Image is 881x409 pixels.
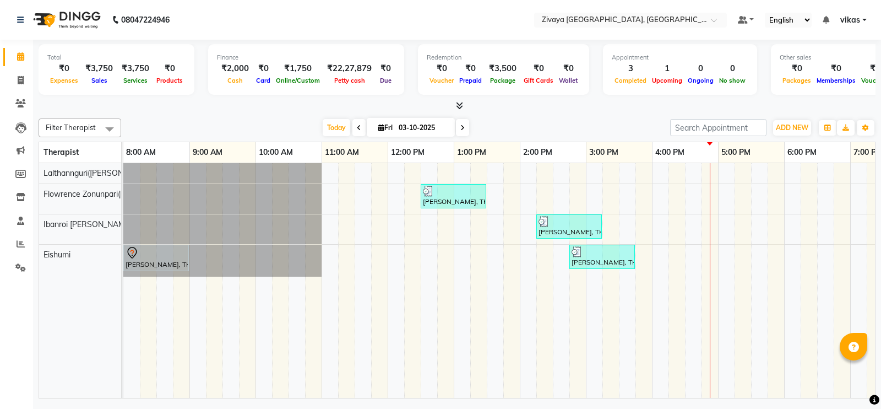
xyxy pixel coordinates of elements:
span: Flowrence Zonunpari([PERSON_NAME]) [43,189,184,199]
input: Search Appointment [670,119,766,136]
div: [PERSON_NAME], TK02, 12:30 PM-01:30 PM, Javanese Pampering - 60 Mins [422,186,485,207]
span: Prepaid [456,77,485,84]
div: ₹3,750 [117,62,154,75]
span: Package [487,77,518,84]
span: Therapist [43,147,79,157]
span: Products [154,77,186,84]
input: 2025-10-03 [395,120,450,136]
a: 11:00 AM [322,144,362,160]
a: 8:00 AM [123,144,159,160]
div: ₹0 [47,62,81,75]
span: Fri [376,123,395,132]
a: 3:00 PM [586,144,621,160]
div: 0 [685,62,716,75]
span: Petty cash [331,77,368,84]
span: Memberships [814,77,858,84]
span: Gift Cards [521,77,556,84]
div: Appointment [612,53,748,62]
a: 1:00 PM [454,144,489,160]
div: 3 [612,62,649,75]
div: ₹0 [427,62,456,75]
div: [PERSON_NAME], TK03, 02:15 PM-03:15 PM, Javanese Pampering - 60 Mins [537,216,601,237]
div: ₹3,750 [81,62,117,75]
span: ADD NEW [776,123,808,132]
span: Eishumi [43,250,70,260]
button: ADD NEW [773,120,811,136]
div: ₹0 [521,62,556,75]
span: Lalthannguri([PERSON_NAME]) [43,168,154,178]
div: ₹0 [253,62,273,75]
div: 0 [716,62,748,75]
span: Online/Custom [273,77,323,84]
div: ₹0 [154,62,186,75]
iframe: chat widget [835,365,870,398]
div: 1 [649,62,685,75]
div: ₹0 [814,62,858,75]
a: 4:00 PM [652,144,687,160]
span: Filter Therapist [46,123,96,132]
span: Today [323,119,350,136]
div: ₹0 [376,62,395,75]
a: 5:00 PM [719,144,753,160]
span: Ibanroi [PERSON_NAME] [43,219,132,229]
div: ₹3,500 [485,62,521,75]
div: ₹22,27,879 [323,62,376,75]
div: Redemption [427,53,580,62]
a: 2:00 PM [520,144,555,160]
div: [PERSON_NAME], TK04, 02:45 PM-03:45 PM, Javanese Pampering - 60 Mins [570,246,634,267]
img: logo [28,4,104,35]
span: Card [253,77,273,84]
div: ₹2,000 [217,62,253,75]
span: Voucher [427,77,456,84]
a: 6:00 PM [785,144,819,160]
div: [PERSON_NAME], TK01, 08:00 AM-09:00 AM, Javanese Pampering - 60 Mins [124,246,188,270]
a: 12:00 PM [388,144,427,160]
span: vikas [840,14,860,26]
div: ₹0 [556,62,580,75]
span: Due [377,77,394,84]
div: Total [47,53,186,62]
a: 10:00 AM [256,144,296,160]
span: Packages [780,77,814,84]
span: Upcoming [649,77,685,84]
div: ₹1,750 [273,62,323,75]
span: Ongoing [685,77,716,84]
span: No show [716,77,748,84]
span: Services [121,77,150,84]
div: ₹0 [456,62,485,75]
span: Cash [225,77,246,84]
b: 08047224946 [121,4,170,35]
span: Sales [89,77,110,84]
div: ₹0 [780,62,814,75]
a: 9:00 AM [190,144,225,160]
span: Wallet [556,77,580,84]
div: Finance [217,53,395,62]
span: Completed [612,77,649,84]
span: Expenses [47,77,81,84]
